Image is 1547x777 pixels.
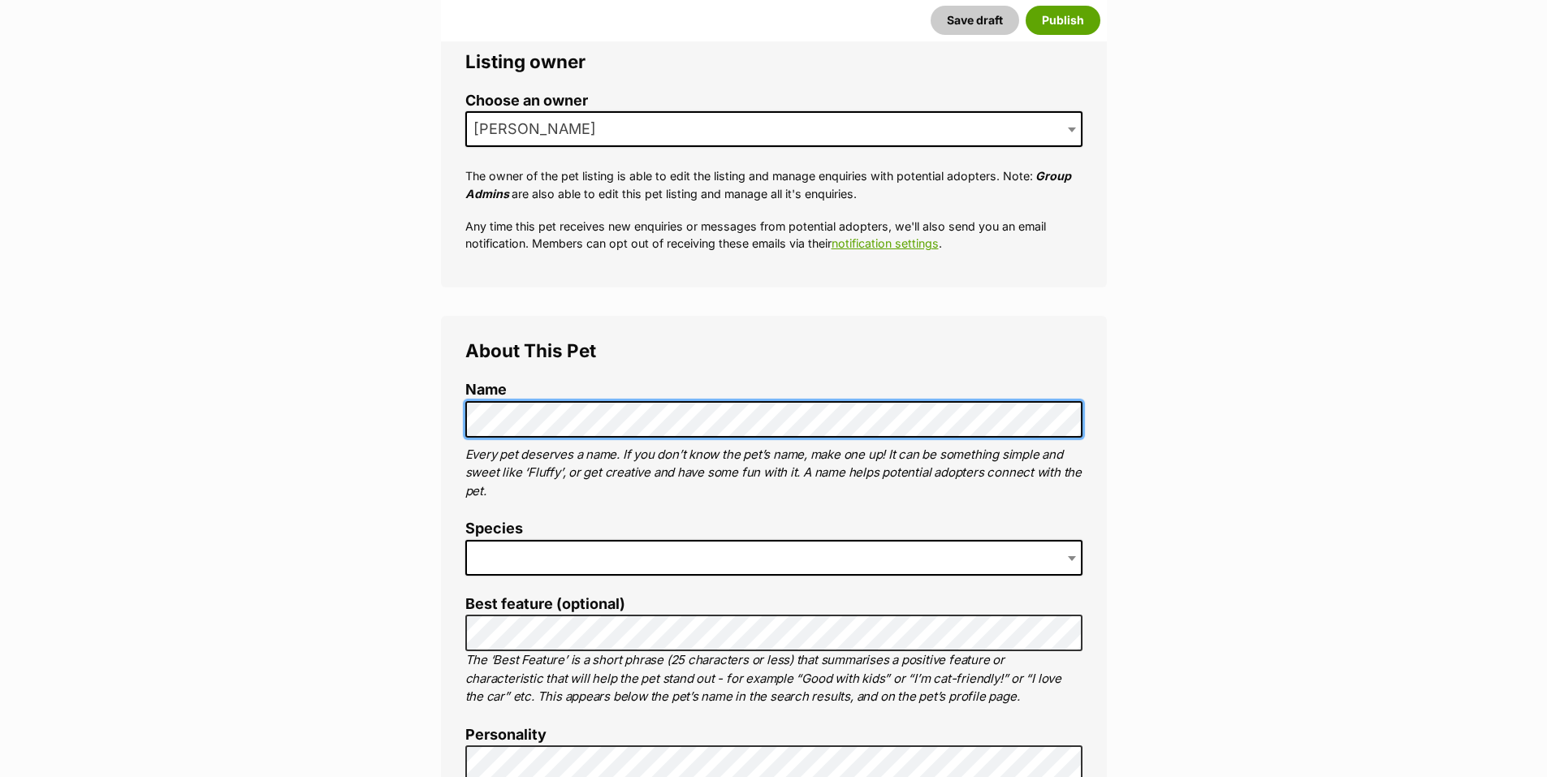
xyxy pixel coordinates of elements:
[465,446,1082,501] p: Every pet deserves a name. If you don’t know the pet’s name, make one up! It can be something sim...
[931,6,1019,35] button: Save draft
[465,382,1082,399] label: Name
[465,50,586,72] span: Listing owner
[465,93,1082,110] label: Choose an owner
[1026,6,1100,35] button: Publish
[832,236,939,250] a: notification settings
[465,651,1082,706] p: The ‘Best Feature’ is a short phrase (25 characters or less) that summarises a positive feature o...
[465,727,1082,744] label: Personality
[465,520,1082,537] label: Species
[465,596,1082,613] label: Best feature (optional)
[465,167,1082,202] p: The owner of the pet listing is able to edit the listing and manage enquiries with potential adop...
[467,118,612,140] span: Emma Perry
[465,218,1082,253] p: Any time this pet receives new enquiries or messages from potential adopters, we'll also send you...
[465,111,1082,147] span: Emma Perry
[465,169,1071,200] em: Group Admins
[465,339,596,361] span: About This Pet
